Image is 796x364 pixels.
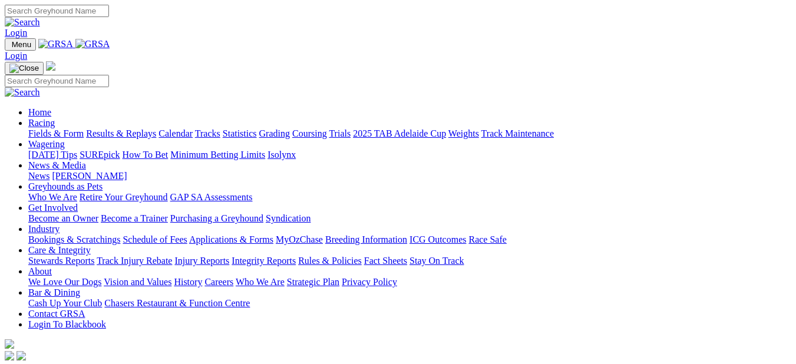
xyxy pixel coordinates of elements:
div: Care & Integrity [28,256,791,266]
a: Syndication [266,213,311,223]
a: Rules & Policies [298,256,362,266]
a: Fact Sheets [364,256,407,266]
a: Privacy Policy [342,277,397,287]
a: Vision and Values [104,277,171,287]
img: facebook.svg [5,351,14,360]
img: Search [5,17,40,28]
a: Industry [28,224,60,234]
a: Weights [448,128,479,138]
a: Who We Are [28,192,77,202]
a: News [28,171,49,181]
a: ICG Outcomes [409,234,466,244]
a: Fields & Form [28,128,84,138]
a: Login [5,28,27,38]
a: Careers [204,277,233,287]
a: News & Media [28,160,86,170]
a: Cash Up Your Club [28,298,102,308]
div: Wagering [28,150,791,160]
a: Become a Trainer [101,213,168,223]
input: Search [5,5,109,17]
a: Get Involved [28,203,78,213]
a: Trials [329,128,351,138]
a: SUREpick [80,150,120,160]
a: History [174,277,202,287]
a: Login [5,51,27,61]
a: Racing [28,118,55,128]
a: Minimum Betting Limits [170,150,265,160]
a: Applications & Forms [189,234,273,244]
img: GRSA [75,39,110,49]
a: Strategic Plan [287,277,339,287]
a: Purchasing a Greyhound [170,213,263,223]
div: Industry [28,234,791,245]
div: News & Media [28,171,791,181]
a: About [28,266,52,276]
input: Search [5,75,109,87]
a: Breeding Information [325,234,407,244]
div: About [28,277,791,287]
a: Home [28,107,51,117]
a: MyOzChase [276,234,323,244]
div: Bar & Dining [28,298,791,309]
a: How To Bet [123,150,169,160]
a: Race Safe [468,234,506,244]
a: Coursing [292,128,327,138]
a: Calendar [158,128,193,138]
a: Integrity Reports [232,256,296,266]
a: Chasers Restaurant & Function Centre [104,298,250,308]
a: Statistics [223,128,257,138]
img: logo-grsa-white.png [46,61,55,71]
img: twitter.svg [16,351,26,360]
a: Schedule of Fees [123,234,187,244]
a: Wagering [28,139,65,149]
button: Toggle navigation [5,38,36,51]
a: Care & Integrity [28,245,91,255]
a: Retire Your Greyhound [80,192,168,202]
a: We Love Our Dogs [28,277,101,287]
a: Track Injury Rebate [97,256,172,266]
img: GRSA [38,39,73,49]
a: Greyhounds as Pets [28,181,103,191]
a: Stewards Reports [28,256,94,266]
a: Isolynx [267,150,296,160]
a: Contact GRSA [28,309,85,319]
a: Who We Are [236,277,285,287]
a: Stay On Track [409,256,464,266]
a: Results & Replays [86,128,156,138]
img: Search [5,87,40,98]
a: Become an Owner [28,213,98,223]
a: Login To Blackbook [28,319,106,329]
div: Get Involved [28,213,791,224]
a: GAP SA Assessments [170,192,253,202]
a: Bookings & Scratchings [28,234,120,244]
img: Close [9,64,39,73]
a: Bar & Dining [28,287,80,297]
a: Track Maintenance [481,128,554,138]
span: Menu [12,40,31,49]
a: 2025 TAB Adelaide Cup [353,128,446,138]
a: [PERSON_NAME] [52,171,127,181]
a: Tracks [195,128,220,138]
a: Injury Reports [174,256,229,266]
button: Toggle navigation [5,62,44,75]
div: Racing [28,128,791,139]
a: [DATE] Tips [28,150,77,160]
a: Grading [259,128,290,138]
img: logo-grsa-white.png [5,339,14,349]
div: Greyhounds as Pets [28,192,791,203]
